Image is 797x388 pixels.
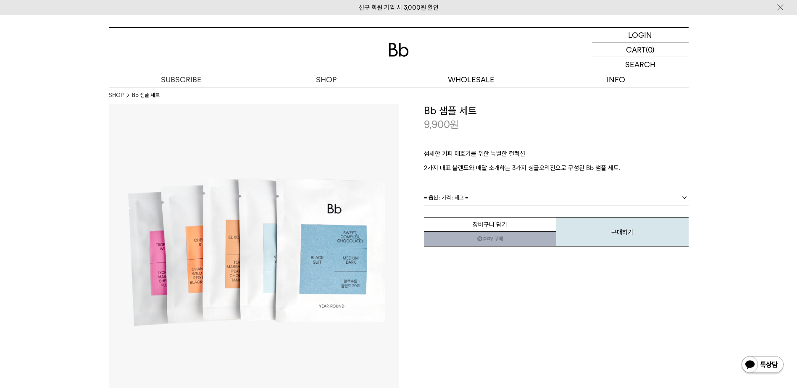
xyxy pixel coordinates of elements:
a: SHOP [109,91,124,100]
span: = 옵션 : 가격 : 재고 = [424,190,468,205]
p: 9,900 [424,118,459,132]
a: LOGIN [592,28,689,42]
img: 카카오톡 채널 1:1 채팅 버튼 [741,355,784,375]
a: 새창 [424,231,556,246]
button: 구매하기 [556,217,689,246]
p: SEARCH [625,57,655,72]
a: SUBSCRIBE [109,72,254,87]
p: 2가지 대표 블렌드와 매달 소개하는 3가지 싱글오리진으로 구성된 Bb 샘플 세트. [424,163,689,173]
button: 장바구니 담기 [424,217,556,232]
p: INFO [544,72,689,87]
a: CART (0) [592,42,689,57]
a: 신규 회원 가입 시 3,000원 할인 [359,4,439,11]
p: WHOLESALE [399,72,544,87]
p: (0) [646,42,655,57]
a: SHOP [254,72,399,87]
p: CART [626,42,646,57]
p: 섬세한 커피 애호가를 위한 특별한 컬렉션 [424,149,689,163]
li: Bb 샘플 세트 [132,91,160,100]
img: 로고 [389,43,409,57]
h3: Bb 샘플 세트 [424,104,689,118]
p: LOGIN [628,28,652,42]
span: 원 [450,118,459,131]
